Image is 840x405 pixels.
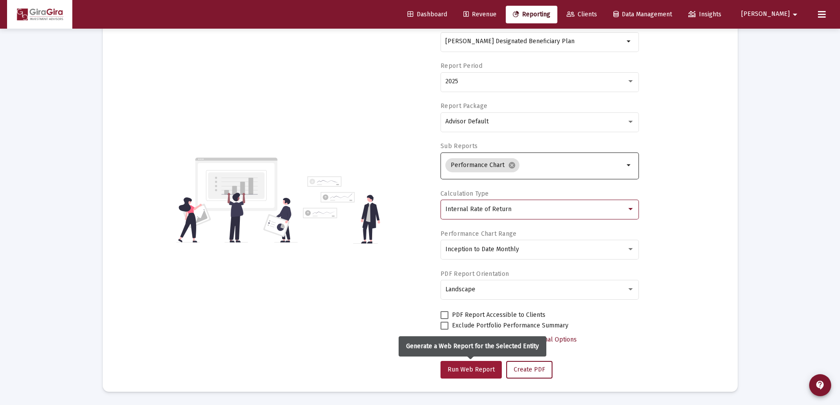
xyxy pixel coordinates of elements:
[441,230,516,238] label: Performance Chart Range
[445,78,458,85] span: 2025
[688,11,721,18] span: Insights
[525,336,577,343] span: Additional Options
[513,11,550,18] span: Reporting
[567,11,597,18] span: Clients
[441,270,509,278] label: PDF Report Orientation
[441,190,489,197] label: Calculation Type
[445,286,475,293] span: Landscape
[452,320,568,331] span: Exclude Portfolio Performance Summary
[400,6,454,23] a: Dashboard
[681,6,728,23] a: Insights
[445,38,624,45] input: Search or select an account or household
[624,36,635,47] mat-icon: arrow_drop_down
[790,6,800,23] mat-icon: arrow_drop_down
[448,336,509,343] span: Select Custom Period
[613,11,672,18] span: Data Management
[514,366,545,373] span: Create PDF
[456,6,504,23] a: Revenue
[445,118,489,125] span: Advisor Default
[506,361,553,379] button: Create PDF
[506,6,557,23] a: Reporting
[303,176,380,244] img: reporting-alt
[441,62,482,70] label: Report Period
[407,11,447,18] span: Dashboard
[441,102,487,110] label: Report Package
[815,380,825,390] mat-icon: contact_support
[606,6,679,23] a: Data Management
[176,156,298,244] img: reporting
[445,158,519,172] mat-chip: Performance Chart
[741,11,790,18] span: [PERSON_NAME]
[731,5,811,23] button: [PERSON_NAME]
[508,161,516,169] mat-icon: cancel
[448,366,495,373] span: Run Web Report
[441,142,478,150] label: Sub Reports
[445,205,511,213] span: Internal Rate of Return
[560,6,604,23] a: Clients
[463,11,497,18] span: Revenue
[441,361,502,379] button: Run Web Report
[445,156,624,174] mat-chip-list: Selection
[14,6,66,23] img: Dashboard
[452,310,545,320] span: PDF Report Accessible to Clients
[624,160,635,171] mat-icon: arrow_drop_down
[445,245,519,253] span: Inception to Date Monthly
